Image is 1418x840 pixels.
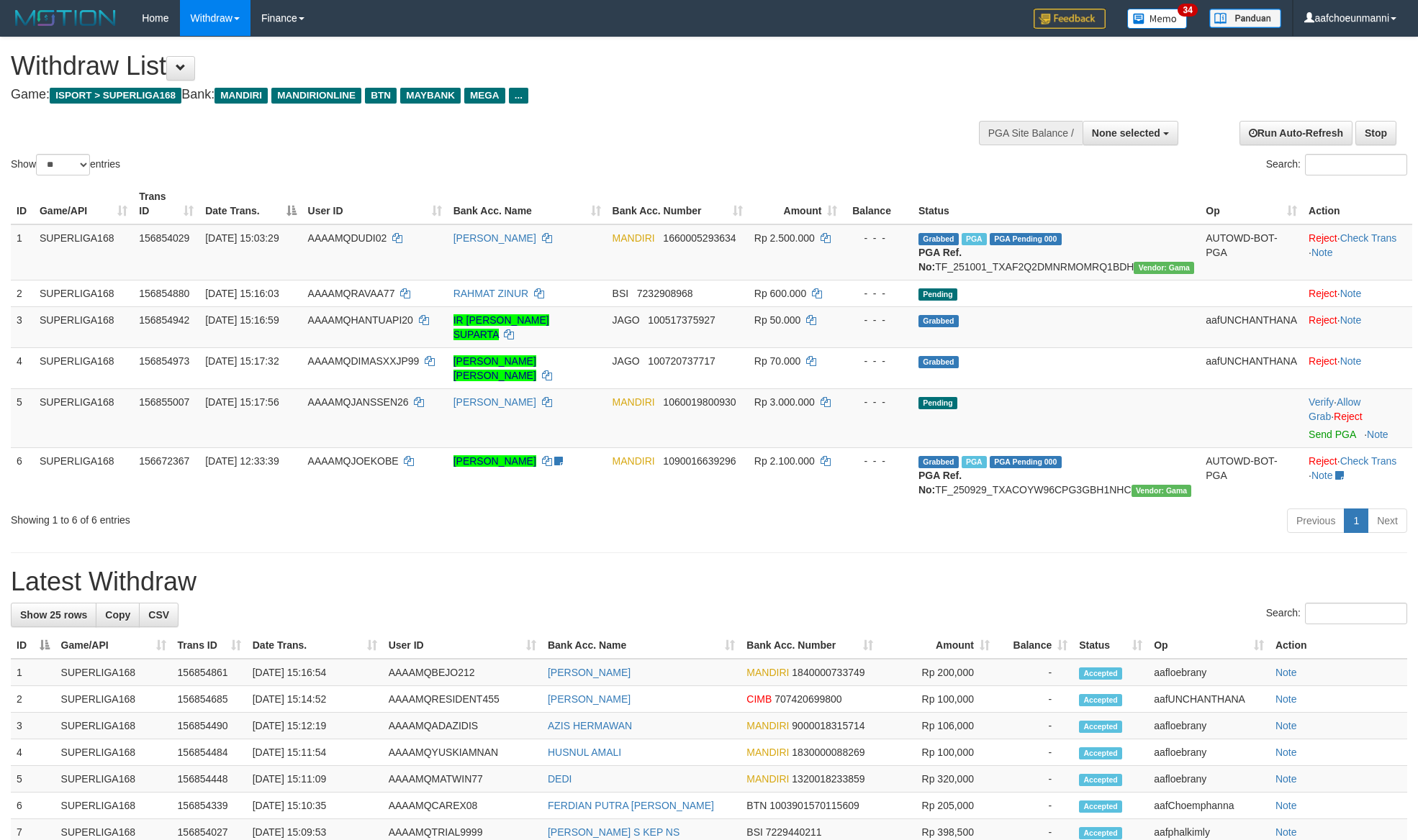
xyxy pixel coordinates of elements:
[879,793,995,819] td: Rp 205,000
[308,288,395,299] span: AAAAMQRAVAA77
[172,632,247,659] th: Trans ID: activate to sort column ascending
[308,455,399,467] span: AAAAMQJOEKOBE
[1079,774,1122,786] span: Accepted
[1368,508,1407,533] a: Next
[34,183,133,224] th: Game/API: activate to sort column ascending
[1266,603,1407,624] label: Search:
[990,233,1062,245] span: PGA Pending
[1334,411,1363,422] a: Reject
[913,224,1200,280] td: TF_251001_TXAF2Q2DMNRMOMRQ1BDH
[11,306,34,347] td: 3
[775,693,841,705] span: Copy 707420699800 to clipboard
[1127,9,1188,29] img: Button%20Memo.svg
[1034,9,1106,29] img: Feedback.jpg
[849,454,907,468] div: - - -
[1340,232,1397,244] a: Check Trans
[55,632,172,659] th: Game/API: activate to sort column ascending
[139,396,189,408] span: 156855007
[746,773,789,785] span: MANDIRI
[1148,766,1270,793] td: aafloebrany
[879,632,995,659] th: Amount: activate to sort column ascending
[918,397,957,409] span: Pending
[1200,306,1303,347] td: aafUNCHANTHANA
[746,720,789,731] span: MANDIRI
[139,232,189,244] span: 156854029
[792,747,864,758] span: Copy 1830000088269 to clipboard
[172,793,247,819] td: 156854339
[754,314,801,326] span: Rp 50.000
[1148,686,1270,713] td: aafUNCHANTHANA
[1340,455,1397,467] a: Check Trans
[792,667,864,678] span: Copy 1840000733749 to clipboard
[769,800,859,811] span: Copy 1003901570115609 to clipboard
[1309,396,1360,422] a: Allow Grab
[36,154,90,175] select: Showentries
[613,355,640,367] span: JAGO
[1311,247,1333,258] a: Note
[383,793,542,819] td: AAAAMQCAREX08
[1266,154,1407,175] label: Search:
[918,356,959,368] span: Grabbed
[1200,347,1303,388] td: aafUNCHANTHANA
[1079,667,1122,680] span: Accepted
[542,632,741,659] th: Bank Acc. Name: activate to sort column ascending
[139,455,189,467] span: 156672367
[247,659,383,686] td: [DATE] 15:16:54
[453,396,536,408] a: [PERSON_NAME]
[11,603,96,627] a: Show 25 rows
[308,232,387,244] span: AAAAMQDUDI02
[139,314,189,326] span: 156854942
[308,396,409,408] span: AAAAMQJANSSEN26
[1303,183,1412,224] th: Action
[746,747,789,758] span: MANDIRI
[34,447,133,503] td: SUPERLIGA168
[918,233,959,245] span: Grabbed
[548,800,714,811] a: FERDIAN PUTRA [PERSON_NAME]
[648,314,715,326] span: Copy 100517375927 to clipboard
[11,88,931,102] h4: Game: Bank:
[34,347,133,388] td: SUPERLIGA168
[453,455,536,467] a: [PERSON_NAME]
[1311,470,1333,481] a: Note
[1309,429,1355,440] a: Send PGA
[1340,314,1362,326] a: Note
[749,183,844,224] th: Amount: activate to sort column ascending
[205,314,279,326] span: [DATE] 15:16:59
[637,288,693,299] span: Copy 7232908968 to clipboard
[96,603,140,627] a: Copy
[105,609,130,621] span: Copy
[34,224,133,280] td: SUPERLIGA168
[1303,306,1412,347] td: ·
[746,826,763,838] span: BSI
[1200,447,1303,503] td: AUTOWD-BOT-PGA
[792,773,864,785] span: Copy 1320018233859 to clipboard
[548,747,621,758] a: HUSNUL AMALI
[205,232,279,244] span: [DATE] 15:03:29
[754,396,815,408] span: Rp 3.000.000
[995,713,1073,739] td: -
[849,286,907,301] div: - - -
[1340,288,1362,299] a: Note
[50,88,181,104] span: ISPORT > SUPERLIGA168
[11,793,55,819] td: 6
[1309,396,1360,422] span: ·
[453,232,536,244] a: [PERSON_NAME]
[1303,224,1412,280] td: · ·
[11,52,931,81] h1: Withdraw List
[1309,455,1337,467] a: Reject
[383,632,542,659] th: User ID: activate to sort column ascending
[995,686,1073,713] td: -
[20,609,87,621] span: Show 25 rows
[879,713,995,739] td: Rp 106,000
[995,739,1073,766] td: -
[1275,693,1297,705] a: Note
[1079,721,1122,733] span: Accepted
[271,88,361,104] span: MANDIRIONLINE
[1287,508,1345,533] a: Previous
[918,315,959,327] span: Grabbed
[302,183,448,224] th: User ID: activate to sort column ascending
[1079,747,1122,759] span: Accepted
[205,455,279,467] span: [DATE] 12:33:39
[11,447,34,503] td: 6
[879,766,995,793] td: Rp 320,000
